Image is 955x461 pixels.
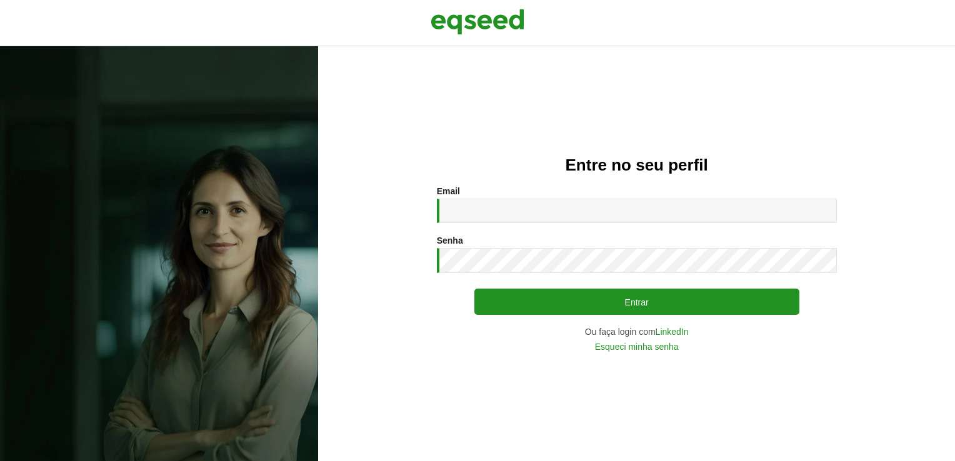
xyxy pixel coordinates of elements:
button: Entrar [474,289,799,315]
h2: Entre no seu perfil [343,156,930,174]
label: Senha [437,236,463,245]
div: Ou faça login com [437,327,837,336]
label: Email [437,187,460,196]
img: EqSeed Logo [431,6,524,37]
a: Esqueci minha senha [595,342,679,351]
a: LinkedIn [656,327,689,336]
